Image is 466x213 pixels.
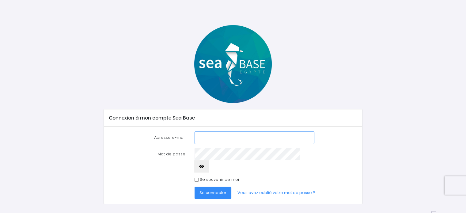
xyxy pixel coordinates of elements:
button: Se connecter [195,187,231,199]
div: Connexion à mon compte Sea Base [104,109,362,127]
label: Mot de passe [104,148,190,173]
label: Se souvenir de moi [200,177,239,183]
span: Se connecter [199,190,226,196]
label: Adresse e-mail [104,131,190,144]
a: Vous avez oublié votre mot de passe ? [233,187,320,199]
